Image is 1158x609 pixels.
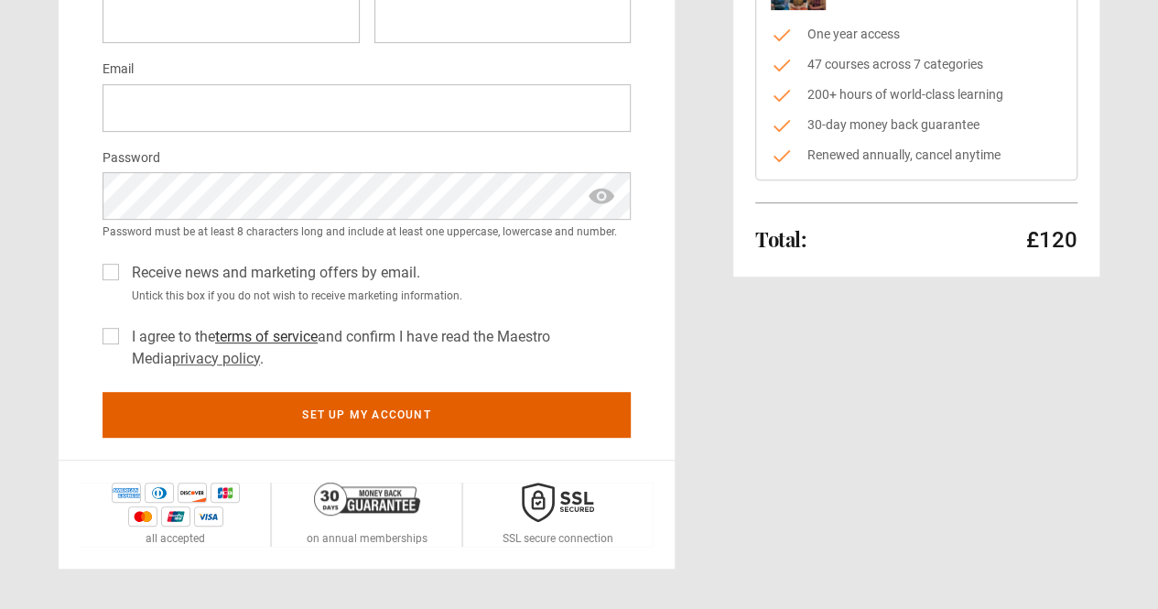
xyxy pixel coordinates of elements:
[124,262,420,284] label: Receive news and marketing offers by email.
[145,483,174,503] img: diners
[771,115,1062,135] li: 30-day money back guarantee
[771,85,1062,104] li: 200+ hours of world-class learning
[503,530,613,547] p: SSL secure connection
[128,506,157,527] img: mastercard
[1026,225,1077,255] p: £120
[146,530,205,547] p: all accepted
[771,146,1062,165] li: Renewed annually, cancel anytime
[161,506,190,527] img: unionpay
[124,326,631,370] label: I agree to the and confirm I have read the Maestro Media .
[103,223,631,240] small: Password must be at least 8 characters long and include at least one uppercase, lowercase and num...
[103,147,160,169] label: Password
[587,172,616,219] span: show password
[314,483,420,516] img: 30-day-money-back-guarantee-c866a5dd536ff72a469b.png
[172,350,260,367] a: privacy policy
[178,483,207,503] img: discover
[103,59,134,81] label: Email
[307,530,427,547] p: on annual memberships
[112,483,141,503] img: amex
[194,506,223,527] img: visa
[771,25,1062,44] li: One year access
[124,288,631,304] small: Untick this box if you do not wish to receive marketing information.
[755,228,806,250] h2: Total:
[215,328,318,345] a: terms of service
[211,483,240,503] img: jcb
[771,55,1062,74] li: 47 courses across 7 categories
[103,392,631,438] button: Set up my account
